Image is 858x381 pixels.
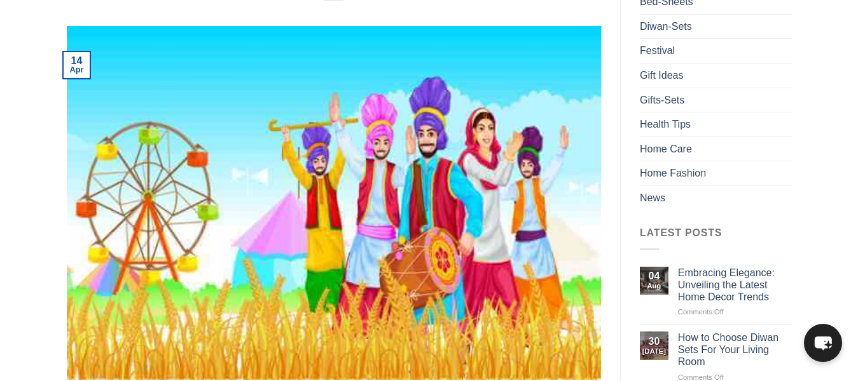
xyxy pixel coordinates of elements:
a: Diwan-Sets [640,15,692,39]
img: Baisakhi [67,26,601,380]
a: Festival [640,39,675,63]
span: Comments Off [677,373,723,381]
span: Latest Posts [640,228,722,239]
a: How to Choose Diwan Sets For Your Living Room [677,331,791,368]
a: Embracing Elegance: Unveiling the Latest Home Decor Trends [677,267,791,304]
a: Gifts-Sets [640,88,684,112]
a: News [640,186,665,210]
a: Gift Ideas [640,63,683,88]
a: Health Tips [640,112,691,137]
a: Home Care [640,137,692,161]
a: Home Fashion [640,161,706,185]
span: Comments Off [677,308,723,316]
